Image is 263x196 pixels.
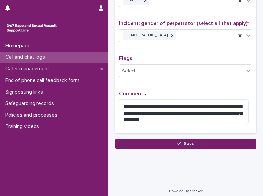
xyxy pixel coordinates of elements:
span: Incident: gender of perpetrator (select all that apply) [119,21,249,26]
p: Homepage [3,43,36,49]
span: Save [184,142,195,146]
button: Save [115,139,256,149]
p: Call and chat logs [3,54,50,60]
span: Flags [119,56,132,61]
div: Select... [122,68,138,75]
p: Policies and processes [3,112,62,118]
p: Training videos [3,123,44,130]
p: End of phone call feedback form [3,77,84,84]
p: Signposting links [3,89,48,95]
div: [DEMOGRAPHIC_DATA] [123,31,169,40]
p: Caller management [3,66,55,72]
img: rhQMoQhaT3yELyF149Cw [5,21,58,34]
a: Powered By Stacker [169,189,202,193]
span: Comments [119,91,146,96]
p: Safeguarding records [3,100,59,107]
